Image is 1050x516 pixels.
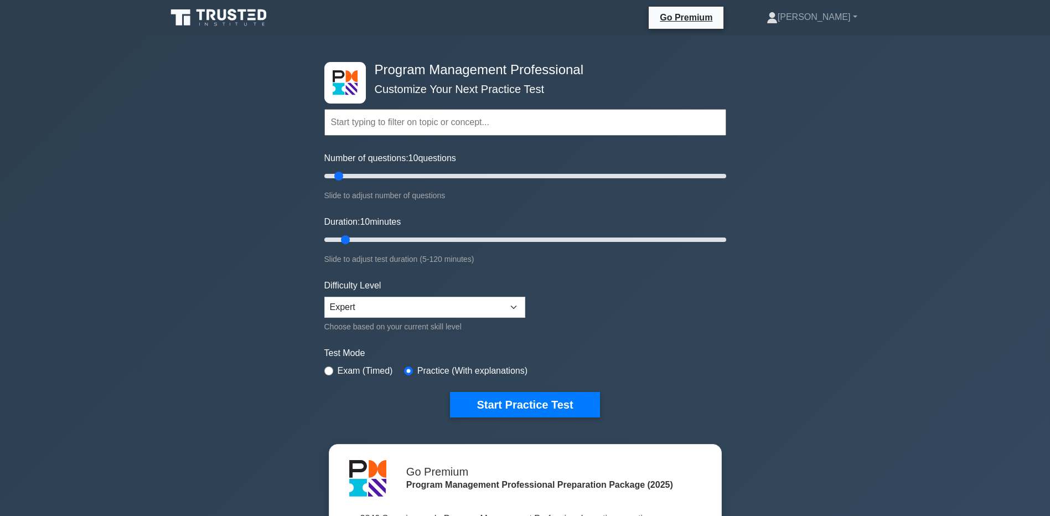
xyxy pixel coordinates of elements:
div: Slide to adjust test duration (5-120 minutes) [324,252,726,266]
button: Start Practice Test [450,392,599,417]
h4: Program Management Professional [370,62,672,78]
a: Go Premium [653,11,719,24]
label: Duration: minutes [324,215,401,229]
label: Difficulty Level [324,279,381,292]
label: Test Mode [324,347,726,360]
div: Choose based on your current skill level [324,320,525,333]
span: 10 [360,217,370,226]
span: 10 [408,153,418,163]
label: Number of questions: questions [324,152,456,165]
label: Practice (With explanations) [417,364,527,378]
input: Start typing to filter on topic or concept... [324,109,726,136]
div: Slide to adjust number of questions [324,189,726,202]
a: [PERSON_NAME] [740,6,884,28]
label: Exam (Timed) [338,364,393,378]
